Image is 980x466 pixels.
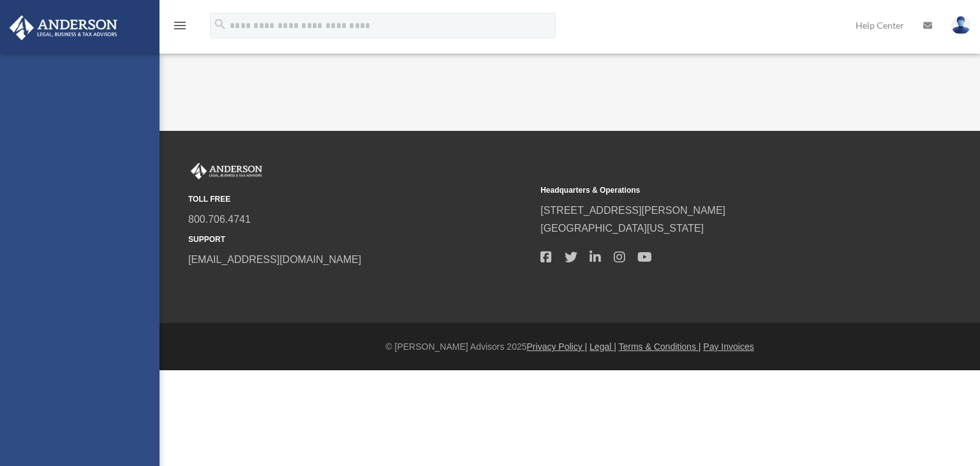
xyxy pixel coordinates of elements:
[540,223,704,234] a: [GEOGRAPHIC_DATA][US_STATE]
[6,15,121,40] img: Anderson Advisors Platinum Portal
[188,254,361,265] a: [EMAIL_ADDRESS][DOMAIN_NAME]
[540,205,725,216] a: [STREET_ADDRESS][PERSON_NAME]
[590,342,616,352] a: Legal |
[527,342,588,352] a: Privacy Policy |
[188,233,531,246] small: SUPPORT
[160,339,980,355] div: © [PERSON_NAME] Advisors 2025
[172,22,188,33] a: menu
[172,18,188,33] i: menu
[619,342,701,352] a: Terms & Conditions |
[703,342,754,352] a: Pay Invoices
[188,214,251,225] a: 800.706.4741
[188,193,531,206] small: TOLL FREE
[951,16,970,34] img: User Pic
[188,163,265,179] img: Anderson Advisors Platinum Portal
[540,184,884,197] small: Headquarters & Operations
[213,17,227,31] i: search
